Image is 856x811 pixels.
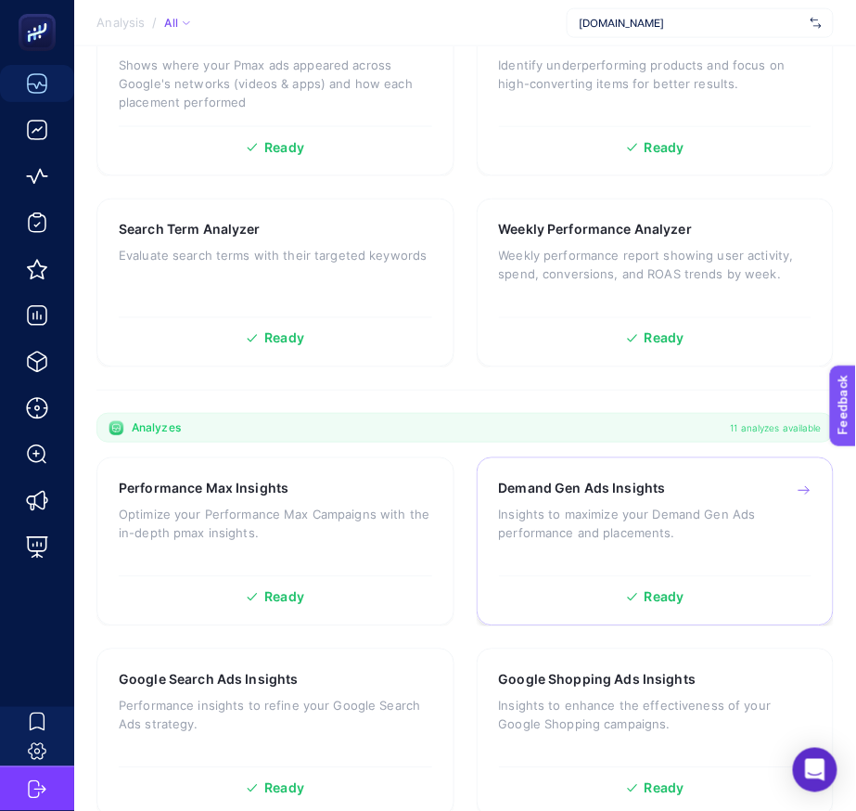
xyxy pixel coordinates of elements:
h3: Search Term Analyzer [119,221,261,239]
p: Evaluate search terms with their targeted keywords [119,247,432,265]
span: Analyzes [132,420,181,435]
p: Insights to maximize your Demand Gen Ads performance and placements. [499,506,812,543]
span: Feedback [11,6,70,20]
p: Insights to enhance the effectiveness of your Google Shopping campaigns. [499,697,812,734]
img: svg%3e [811,14,822,32]
p: Identify underperforming products and focus on high-converting items for better results. [499,56,812,93]
p: Optimize your Performance Max Campaigns with the in-depth pmax insights. [119,506,432,543]
h3: Google Shopping Ads Insights [499,671,696,689]
p: Weekly performance report showing user activity, spend, conversions, and ROAS trends by week. [499,247,812,284]
span: Ready [645,332,684,345]
span: / [152,15,157,30]
a: Search Term AnalyzerEvaluate search terms with their targeted keywordsReady [96,199,454,367]
span: Ready [645,141,684,154]
div: All [164,16,190,31]
span: Ready [264,141,304,154]
span: Ready [264,591,304,604]
span: Ready [264,332,304,345]
span: Ready [645,782,684,795]
a: Pmax Placement AnalyzerShows where your Pmax ads appeared across Google's networks (videos & apps... [96,7,454,176]
a: Performance Max InsightsOptimize your Performance Max Campaigns with the in-depth pmax insights.R... [96,457,454,626]
span: Ready [645,591,684,604]
h3: Weekly Performance Analyzer [499,221,693,239]
span: 11 analyzes available [731,420,822,435]
a: Weekly Performance AnalyzerWeekly performance report showing user activity, spend, conversions, a... [477,199,835,367]
span: Ready [264,782,304,795]
span: [DOMAIN_NAME] [579,16,803,31]
a: Product Performance AnalyzerIdentify underperforming products and focus on high-converting items ... [477,7,835,176]
h3: Google Search Ads Insights [119,671,299,689]
p: Shows where your Pmax ads appeared across Google's networks (videos & apps) and how each placemen... [119,56,432,111]
span: Analysis [96,16,145,31]
p: Performance insights to refine your Google Search Ads strategy. [119,697,432,734]
a: Demand Gen Ads InsightsInsights to maximize your Demand Gen Ads performance and placements.Ready [477,457,835,626]
div: Open Intercom Messenger [793,748,837,792]
h3: Performance Max Insights [119,480,288,498]
h3: Demand Gen Ads Insights [499,480,666,498]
